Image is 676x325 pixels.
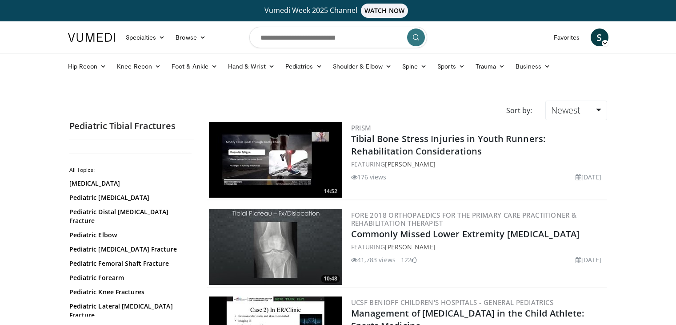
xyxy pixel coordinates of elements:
[385,160,435,168] a: [PERSON_NAME]
[385,243,435,251] a: [PERSON_NAME]
[351,123,372,132] a: PRiSM
[209,122,342,198] a: 14:52
[545,101,607,120] a: Newest
[69,302,189,320] a: Pediatric Lateral [MEDICAL_DATA] Fracture
[69,273,189,282] a: Pediatric Forearm
[351,255,396,264] li: 41,783 views
[351,242,605,252] div: FEATURING
[351,228,580,240] a: Commonly Missed Lower Extremity [MEDICAL_DATA]
[69,120,194,132] h2: Pediatric Tibial Fractures
[69,245,189,254] a: Pediatric [MEDICAL_DATA] Fracture
[397,57,432,75] a: Spine
[351,133,546,157] a: Tibial Bone Stress Injuries in Youth Runners: Rehabilitation Considerations
[69,193,189,202] a: Pediatric [MEDICAL_DATA]
[69,167,192,174] h2: All Topics:
[209,209,342,285] img: 4aa379b6-386c-4fb5-93ee-de5617843a87.300x170_q85_crop-smart_upscale.jpg
[69,259,189,268] a: Pediatric Femoral Shaft Fracture
[548,28,585,46] a: Favorites
[321,275,340,283] span: 10:48
[591,28,608,46] a: S
[351,172,387,182] li: 176 views
[170,28,211,46] a: Browse
[68,33,115,42] img: VuMedi Logo
[351,211,577,227] a: FORE 2018 Orthopaedics for the Primary Care Practitioner & Rehabilitation Therapist
[470,57,511,75] a: Trauma
[351,298,554,307] a: UCSF Benioff Children's Hospitals - General Pediatrics
[576,172,602,182] li: [DATE]
[249,27,427,48] input: Search topics, interventions
[321,187,340,195] span: 14:52
[351,159,605,169] div: FEATURING
[69,288,189,297] a: Pediatric Knee Fractures
[69,179,189,188] a: [MEDICAL_DATA]
[500,101,539,120] div: Sort by:
[328,57,397,75] a: Shoulder & Elbow
[280,57,328,75] a: Pediatrics
[69,231,189,240] a: Pediatric Elbow
[223,57,280,75] a: Hand & Wrist
[510,57,556,75] a: Business
[112,57,166,75] a: Knee Recon
[69,207,189,225] a: Pediatric Distal [MEDICAL_DATA] Fracture
[120,28,171,46] a: Specialties
[166,57,223,75] a: Foot & Ankle
[209,209,342,285] a: 10:48
[63,57,112,75] a: Hip Recon
[401,255,417,264] li: 122
[361,4,408,18] span: WATCH NOW
[69,4,607,18] a: Vumedi Week 2025 ChannelWATCH NOW
[551,104,580,116] span: Newest
[576,255,602,264] li: [DATE]
[209,122,342,198] img: c59c863c-bd6a-46bc-b36e-bd4312e88b3b.300x170_q85_crop-smart_upscale.jpg
[432,57,470,75] a: Sports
